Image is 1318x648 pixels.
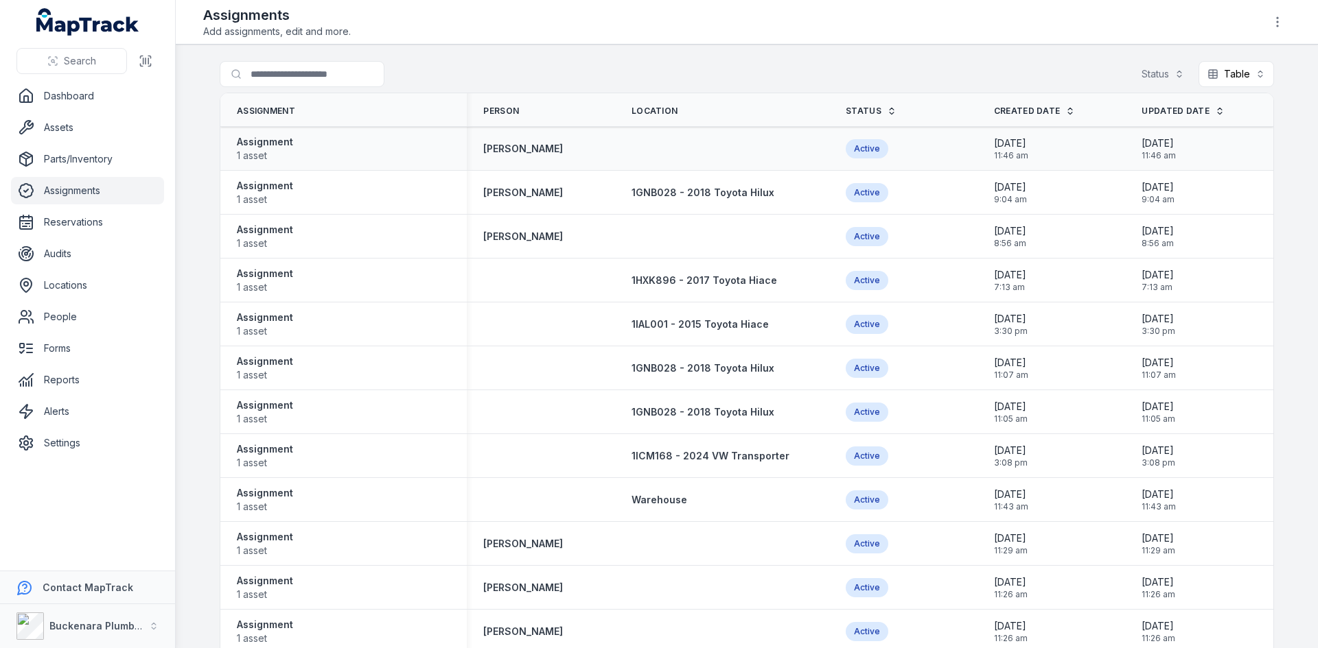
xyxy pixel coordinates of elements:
[632,318,769,330] span: 1IAL001 - 2015 Toyota Hiace
[994,180,1027,205] time: 10/1/2025, 9:04:00 AM
[483,106,519,117] span: Person
[49,620,230,632] strong: Buckenara Plumbing Gas & Electrical
[994,531,1028,556] time: 7/30/2025, 11:29:51 AM
[203,5,351,25] h2: Assignments
[846,490,888,509] div: Active
[237,223,293,237] strong: Assignment
[1142,501,1176,512] span: 11:43 am
[1142,531,1175,545] span: [DATE]
[237,355,293,368] strong: Assignment
[1142,136,1176,150] span: [DATE]
[846,622,888,641] div: Active
[1142,312,1175,326] span: [DATE]
[237,324,293,338] span: 1 asset
[11,366,164,394] a: Reports
[1142,356,1176,370] span: [DATE]
[1142,457,1175,468] span: 3:08 pm
[237,574,293,601] a: Assignment1 asset
[632,406,774,418] span: 1GNB028 - 2018 Toyota Hilux
[11,429,164,457] a: Settings
[846,446,888,466] div: Active
[11,145,164,173] a: Parts/Inventory
[237,398,293,426] a: Assignment1 asset
[846,271,888,290] div: Active
[1142,444,1175,457] span: [DATE]
[1142,413,1175,424] span: 11:05 am
[237,280,293,294] span: 1 asset
[237,179,293,206] a: Assignment1 asset
[632,405,774,419] a: 1GNB028 - 2018 Toyota Hilux
[632,449,789,463] a: 1ICM168 - 2024 VW Transporter
[994,575,1028,589] span: [DATE]
[1142,488,1176,512] time: 7/30/2025, 11:43:50 AM
[237,486,293,514] a: Assignment1 asset
[237,311,293,338] a: Assignment1 asset
[994,370,1028,381] span: 11:07 am
[994,194,1027,205] span: 9:04 am
[237,179,293,193] strong: Assignment
[11,177,164,204] a: Assignments
[632,361,774,375] a: 1GNB028 - 2018 Toyota Hilux
[994,400,1028,413] span: [DATE]
[994,136,1028,150] span: [DATE]
[632,274,777,286] span: 1HXK896 - 2017 Toyota Hiace
[994,444,1028,457] span: [DATE]
[483,230,563,243] strong: [PERSON_NAME]
[994,501,1028,512] span: 11:43 am
[483,142,563,156] strong: [PERSON_NAME]
[1142,545,1175,556] span: 11:29 am
[237,456,293,470] span: 1 asset
[994,619,1028,644] time: 7/30/2025, 11:26:23 AM
[1142,150,1176,161] span: 11:46 am
[11,82,164,110] a: Dashboard
[237,135,293,163] a: Assignment1 asset
[237,267,293,294] a: Assignment1 asset
[43,581,133,593] strong: Contact MapTrack
[994,106,1061,117] span: Created Date
[237,544,293,557] span: 1 asset
[1142,370,1176,381] span: 11:07 am
[1142,106,1210,117] span: Updated Date
[846,315,888,334] div: Active
[994,136,1028,161] time: 10/1/2025, 11:46:40 AM
[237,149,293,163] span: 1 asset
[237,530,293,544] strong: Assignment
[237,193,293,206] span: 1 asset
[1142,106,1225,117] a: Updated Date
[994,224,1026,249] time: 10/1/2025, 8:56:01 AM
[237,368,293,382] span: 1 asset
[994,575,1028,600] time: 7/30/2025, 11:26:51 AM
[632,106,678,117] span: Location
[1142,356,1176,381] time: 9/11/2025, 11:07:25 AM
[1142,619,1175,633] span: [DATE]
[632,450,789,461] span: 1ICM168 - 2024 VW Transporter
[632,317,769,331] a: 1IAL001 - 2015 Toyota Hiace
[237,618,293,632] strong: Assignment
[1142,444,1175,468] time: 9/4/2025, 3:08:00 PM
[237,412,293,426] span: 1 asset
[237,632,293,645] span: 1 asset
[1142,282,1174,293] span: 7:13 am
[846,139,888,158] div: Active
[11,208,164,236] a: Reservations
[1142,400,1175,424] time: 9/11/2025, 11:05:05 AM
[483,537,563,551] strong: [PERSON_NAME]
[994,326,1028,337] span: 3:30 pm
[632,186,774,200] a: 1GNB028 - 2018 Toyota Hilux
[994,413,1028,424] span: 11:05 am
[1142,238,1174,249] span: 8:56 am
[64,54,96,68] span: Search
[483,625,563,638] strong: [PERSON_NAME]
[483,581,563,595] a: [PERSON_NAME]
[237,135,293,149] strong: Assignment
[1142,268,1174,293] time: 9/18/2025, 7:13:19 AM
[994,356,1028,370] span: [DATE]
[994,488,1028,512] time: 7/30/2025, 11:43:50 AM
[1142,194,1175,205] span: 9:04 am
[994,312,1028,326] span: [DATE]
[1142,531,1175,556] time: 7/30/2025, 11:29:51 AM
[994,312,1028,337] time: 9/17/2025, 3:30:31 PM
[994,268,1026,282] span: [DATE]
[237,106,295,117] span: Assignment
